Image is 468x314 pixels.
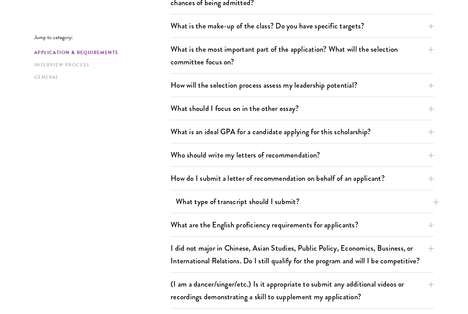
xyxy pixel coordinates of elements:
button: (I am a dancer/singer/etc.) Is it appropriate to submit any additional videos or recordings demon... [171,276,434,304]
button: What is the make-up of the class? Do you have specific targets? [171,18,434,34]
button: How do I submit a letter of recommendation on behalf of an applicant? [171,171,434,186]
button: What is the most important part of the application? What will the selection committee focus on? [171,41,434,70]
button: What is an ideal GPA for a candidate applying for this scholarship? [171,124,434,139]
a: Interview Process [34,61,167,68]
button: How will the selection process assess my leadership potential? [171,77,434,93]
button: What are the English proficiency requirements for applicants? [171,217,434,233]
a: General [34,74,167,81]
button: What should I focus on in the other essay? [171,101,434,116]
p: Jump to category: [34,34,171,40]
a: Application & Requirements [34,49,167,56]
button: I did not major in Chinese, Asian Studies, Public Policy, Economics, Business, or International R... [171,240,434,268]
button: Who should write my letters of recommendation? [171,147,434,163]
button: What type of transcript should I submit? [176,194,439,209]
